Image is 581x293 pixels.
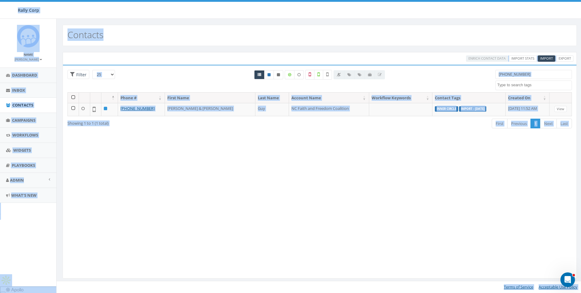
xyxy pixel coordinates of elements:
[67,118,272,126] div: Showing 1 to 1 (1 total)
[432,93,506,103] th: Contact Tags
[12,117,35,123] span: Campaigns
[255,93,289,103] th: Last Name
[67,30,103,40] h2: Contacts
[294,70,304,79] label: Data not Enriched
[12,72,37,78] span: Dashboard
[556,119,572,129] a: Last
[530,119,540,129] a: 1
[13,147,31,153] span: Widgets
[554,106,567,112] a: View
[507,119,531,129] a: Previous
[435,106,458,112] label: Inner Circle
[540,56,553,61] span: Import
[12,132,38,138] span: Workflows
[495,70,572,79] input: Type to search
[120,106,155,111] a: [PHONE_NUMBER]
[264,70,274,79] a: Active
[11,193,37,198] span: What's New
[314,70,323,80] label: Validated
[15,56,42,62] a: [PERSON_NAME]
[560,272,575,287] iframe: Intercom live chat
[509,55,537,62] a: Import Stats
[18,7,39,13] span: Rally Corp
[15,57,42,61] small: [PERSON_NAME]
[274,70,283,79] a: Opted Out
[289,93,369,103] th: Account Name: activate to sort column ascending
[75,72,87,77] span: Filter
[24,52,33,57] small: Name
[118,93,165,103] th: Phone #: activate to sort column ascending
[504,284,533,290] a: Terms of Service
[268,73,271,77] i: This phone number is subscribed and will receive texts.
[506,93,549,103] th: Created On: activate to sort column ascending
[254,70,264,79] a: All contacts
[165,93,255,103] th: First Name
[492,119,507,129] a: First
[10,177,24,183] span: Admin
[538,55,555,62] a: Import
[497,82,572,88] textarea: Search
[506,103,549,116] td: [DATE] 11:52 AM
[540,119,557,129] a: Next
[12,87,25,93] span: Inbox
[289,103,369,116] td: NC Faith and Freedom Coalition
[277,73,280,77] i: This phone number is unsubscribed and has opted-out of all texts.
[12,163,35,168] span: Playbooks
[12,102,33,108] span: Contacts
[323,70,332,80] label: Not Validated
[459,106,486,112] label: Import - [DATE]
[67,70,89,79] span: Advance Filter
[255,103,289,116] td: Guy
[540,56,553,61] span: CSV files only
[305,70,314,80] label: Not a Mobile
[285,70,294,79] label: Data Enriched
[539,284,577,290] a: Acceptable Use Policy
[369,93,433,103] th: Workflow Keywords: activate to sort column ascending
[165,103,255,116] td: [PERSON_NAME] & [PERSON_NAME]
[17,25,40,48] img: Icon_1.png
[556,55,573,62] a: Export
